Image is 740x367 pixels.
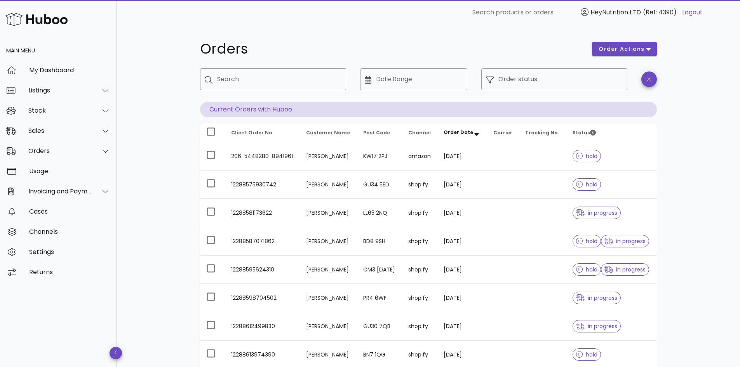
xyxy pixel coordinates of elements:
[357,142,402,170] td: KW17 2PJ
[225,199,300,227] td: 12288581173622
[402,142,437,170] td: amazon
[29,66,110,74] div: My Dashboard
[300,227,357,256] td: [PERSON_NAME]
[437,199,487,227] td: [DATE]
[29,268,110,276] div: Returns
[402,227,437,256] td: shopify
[225,123,300,142] th: Client Order No.
[306,129,350,136] span: Customer Name
[225,227,300,256] td: 12288587071862
[28,87,92,94] div: Listings
[225,284,300,312] td: 12288598704502
[402,312,437,341] td: shopify
[300,170,357,199] td: [PERSON_NAME]
[576,267,598,272] span: hold
[225,142,300,170] td: 206-5448280-8941961
[300,312,357,341] td: [PERSON_NAME]
[487,123,519,142] th: Carrier
[225,170,300,199] td: 12288575930742
[402,284,437,312] td: shopify
[576,352,598,357] span: hold
[200,42,583,56] h1: Orders
[444,129,473,136] span: Order Date
[28,127,92,134] div: Sales
[363,129,390,136] span: Post Code
[437,256,487,284] td: [DATE]
[357,312,402,341] td: GU30 7QB
[525,129,559,136] span: Tracking No.
[519,123,566,142] th: Tracking No.
[437,227,487,256] td: [DATE]
[300,142,357,170] td: [PERSON_NAME]
[402,256,437,284] td: shopify
[643,8,677,17] span: (Ref: 4390)
[357,199,402,227] td: LL65 2NQ
[604,238,646,244] span: in progress
[300,284,357,312] td: [PERSON_NAME]
[357,123,402,142] th: Post Code
[576,153,598,159] span: hold
[598,45,645,53] span: order actions
[225,256,300,284] td: 12288595624310
[576,182,598,187] span: hold
[29,208,110,215] div: Cases
[28,147,92,155] div: Orders
[576,295,617,301] span: in progress
[29,228,110,235] div: Channels
[408,129,431,136] span: Channel
[200,102,657,117] p: Current Orders with Huboo
[357,284,402,312] td: PR4 6WF
[682,8,703,17] a: Logout
[5,11,68,28] img: Huboo Logo
[576,324,617,329] span: in progress
[493,129,512,136] span: Carrier
[604,267,646,272] span: in progress
[402,199,437,227] td: shopify
[437,170,487,199] td: [DATE]
[566,123,657,142] th: Status
[357,227,402,256] td: BD8 9SH
[437,284,487,312] td: [DATE]
[300,256,357,284] td: [PERSON_NAME]
[300,123,357,142] th: Customer Name
[300,199,357,227] td: [PERSON_NAME]
[357,170,402,199] td: GU34 5ED
[437,123,487,142] th: Order Date: Sorted descending. Activate to remove sorting.
[357,256,402,284] td: CM3 [DATE]
[576,238,598,244] span: hold
[29,167,110,175] div: Usage
[590,8,641,17] span: HeyNutrition LTD
[573,129,596,136] span: Status
[231,129,274,136] span: Client Order No.
[402,170,437,199] td: shopify
[225,312,300,341] td: 12288612499830
[576,210,617,216] span: in progress
[29,248,110,256] div: Settings
[28,107,92,114] div: Stock
[592,42,656,56] button: order actions
[437,142,487,170] td: [DATE]
[28,188,92,195] div: Invoicing and Payments
[402,123,437,142] th: Channel
[437,312,487,341] td: [DATE]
